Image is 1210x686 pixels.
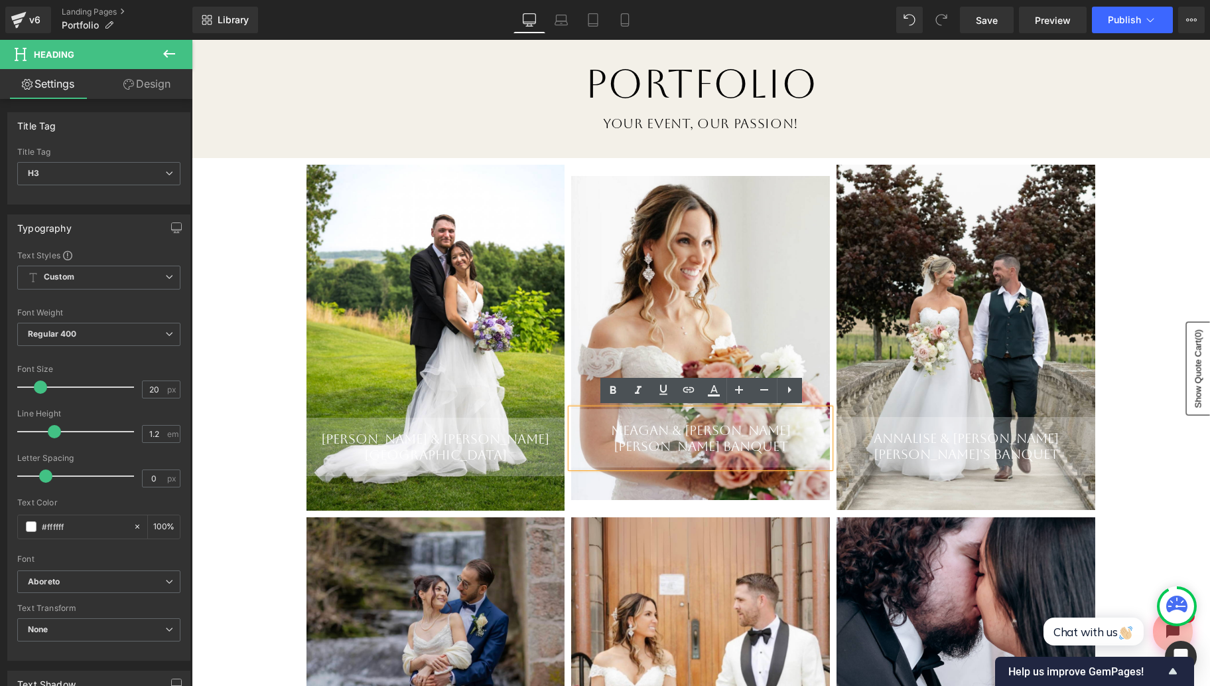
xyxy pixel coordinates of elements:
[17,308,180,317] div: Font Weight
[114,391,373,407] div: [PERSON_NAME] & [PERSON_NAME]
[17,498,180,507] div: Text Color
[1019,7,1087,33] a: Preview
[976,13,998,27] span: Save
[1165,641,1197,673] div: Open Intercom Messenger
[896,7,923,33] button: Undo
[17,113,56,131] div: Title Tag
[1178,7,1205,33] button: More
[545,7,577,33] a: Laptop
[34,49,74,60] span: Heading
[99,69,195,99] a: Design
[17,555,180,564] div: Font
[62,20,99,31] span: Portfolio
[379,398,638,414] div: [PERSON_NAME] Banquet
[645,390,904,406] div: Annalise & [PERSON_NAME]
[17,604,180,613] div: Text Transform
[62,7,192,17] a: Landing Pages
[167,385,178,394] span: px
[114,407,373,423] div: [GEOGRAPHIC_DATA]
[17,409,180,418] div: Line Height
[1008,663,1181,679] button: Show survey - Help us improve GemPages!
[148,515,180,539] div: %
[27,11,43,29] div: v6
[192,7,258,33] a: New Library
[167,430,178,438] span: em
[167,474,178,483] span: px
[513,7,545,33] a: Desktop
[42,519,127,534] input: Color
[218,14,249,26] span: Library
[837,560,1012,623] iframe: Tidio Chat
[5,7,51,33] a: v6
[17,250,180,260] div: Text Styles
[28,329,77,339] b: Regular 400
[28,624,48,634] b: None
[28,168,39,178] b: H3
[1035,13,1071,27] span: Preview
[577,7,609,33] a: Tablet
[17,365,180,374] div: Font Size
[1092,7,1173,33] button: Publish
[609,7,641,33] a: Mobile
[379,383,638,398] div: Meagan & [PERSON_NAME]
[17,454,180,463] div: Letter Spacing
[44,272,74,283] b: Custom
[1108,15,1141,25] span: Publish
[645,406,904,422] div: [PERSON_NAME]'s Banquet
[1008,665,1165,678] span: Help us improve GemPages!
[928,7,955,33] button: Redo
[17,215,72,234] div: Typography
[28,576,60,588] i: Aboreto
[17,147,180,157] div: Title Tag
